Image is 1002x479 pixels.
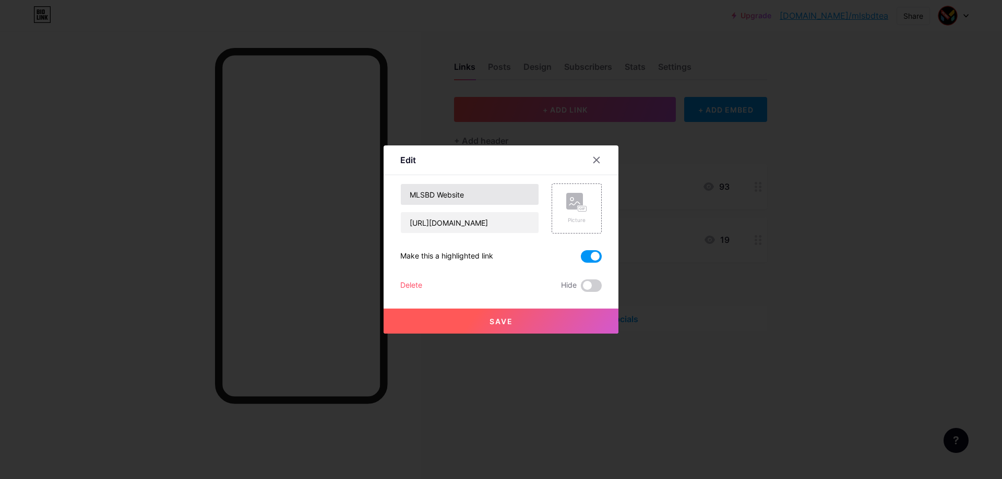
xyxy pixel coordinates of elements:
[490,317,513,326] span: Save
[400,279,422,292] div: Delete
[401,212,539,233] input: URL
[400,154,416,166] div: Edit
[384,309,618,334] button: Save
[561,279,577,292] span: Hide
[566,216,587,224] div: Picture
[401,184,539,205] input: Title
[400,250,493,263] div: Make this a highlighted link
